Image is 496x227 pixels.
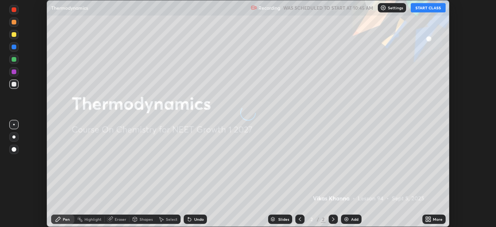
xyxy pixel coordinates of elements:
img: class-settings-icons [380,5,386,11]
img: recording.375f2c34.svg [251,5,257,11]
div: Highlight [84,217,102,221]
h5: WAS SCHEDULED TO START AT 10:45 AM [283,4,373,11]
p: Thermodynamics [51,5,88,11]
div: / [317,217,319,222]
p: Settings [388,6,403,10]
div: 2 [321,216,325,223]
div: Shapes [139,217,153,221]
img: add-slide-button [343,216,350,222]
p: Recording [258,5,280,11]
div: Slides [278,217,289,221]
div: Add [351,217,358,221]
div: Undo [194,217,204,221]
div: Pen [63,217,70,221]
div: 2 [308,217,315,222]
div: Select [166,217,177,221]
button: START CLASS [411,3,446,12]
div: More [433,217,443,221]
div: Eraser [115,217,126,221]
